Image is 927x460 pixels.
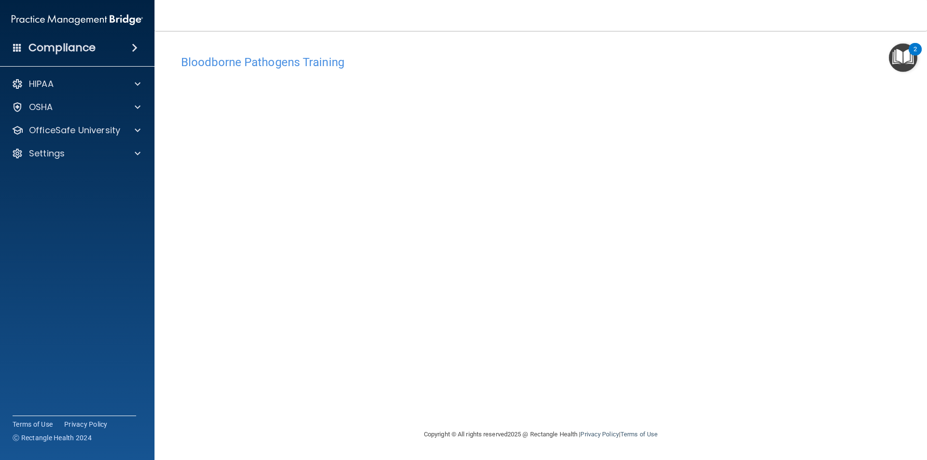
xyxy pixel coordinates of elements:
[29,148,65,159] p: Settings
[64,419,108,429] a: Privacy Policy
[181,56,900,69] h4: Bloodborne Pathogens Training
[12,78,140,90] a: HIPAA
[12,101,140,113] a: OSHA
[29,101,53,113] p: OSHA
[12,10,143,29] img: PMB logo
[29,78,54,90] p: HIPAA
[365,419,717,450] div: Copyright © All rights reserved 2025 @ Rectangle Health | |
[760,391,915,430] iframe: Drift Widget Chat Controller
[29,125,120,136] p: OfficeSafe University
[13,433,92,443] span: Ⓒ Rectangle Health 2024
[28,41,96,55] h4: Compliance
[12,148,140,159] a: Settings
[181,74,900,371] iframe: bbp
[913,49,917,62] div: 2
[12,125,140,136] a: OfficeSafe University
[620,431,658,438] a: Terms of Use
[13,419,53,429] a: Terms of Use
[889,43,917,72] button: Open Resource Center, 2 new notifications
[580,431,618,438] a: Privacy Policy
